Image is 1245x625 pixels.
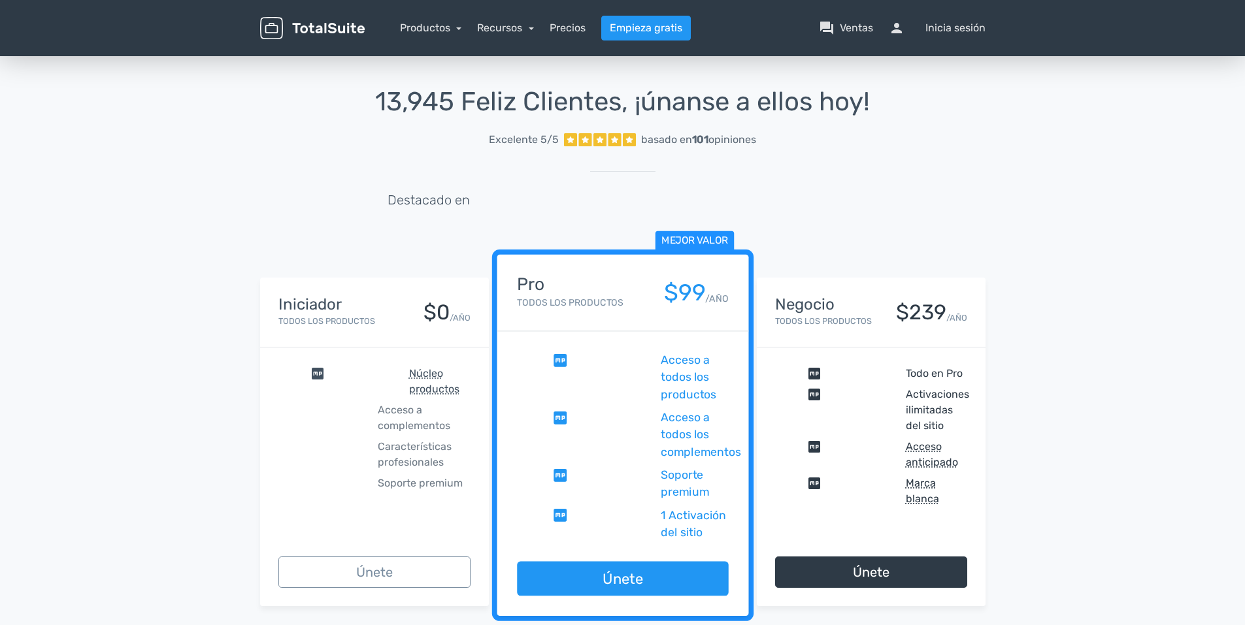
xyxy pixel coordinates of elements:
[517,352,655,404] span: comprobar
[663,280,705,306] div: $99
[661,507,728,541] span: 1 Activación del sitio
[906,387,969,434] span: Activaciones ilimitadas del sitio
[477,22,534,34] a: Recursos
[517,507,655,541] span: comprobar
[450,312,471,324] small: /AÑO
[550,20,586,36] a: Precios
[517,409,655,461] span: comprobar
[409,366,471,397] abbr: Núcleo productos
[775,316,872,326] small: Todos los productos
[517,467,655,502] span: comprobar
[661,409,740,461] span: Acceso a todos los complementos
[260,88,986,116] h1: 13,945 Feliz Clientes, ¡únanse a ellos hoy!
[278,316,375,326] small: Todos los productos
[775,366,901,381] span: comprobar
[278,556,471,588] a: Únete
[819,20,873,36] a: question_answerVentas
[775,296,872,313] h4: Negocio
[906,439,967,470] abbr: Acceso anticipado
[517,275,623,294] h4: Pro
[692,133,708,146] strong: 101
[661,352,728,404] span: Acceso a todos los productos
[260,17,365,40] img: TotalSuite para WordPress
[378,439,471,470] span: Características profesionales
[278,402,373,434] span: cerrar
[775,475,901,507] span: comprobar
[906,475,967,507] abbr: Marca blanca
[388,193,470,207] h5: Destacado en
[896,301,946,324] div: $239
[840,20,873,36] font: Ventas
[278,296,375,313] h4: Iniciador
[906,366,963,381] span: Todo en Pro
[946,312,967,324] small: /AÑO
[489,132,559,148] span: Excelente 5/5
[278,439,373,470] span: cerrar
[601,16,691,40] a: Empieza gratis
[705,292,728,306] small: /AÑO
[260,127,986,153] a: Excelente 5/5 basado en101opiniones
[378,402,471,434] span: Acceso a complementos
[889,20,986,36] a: personaInicia sesión
[925,20,986,36] font: Inicia sesión
[655,231,734,251] span: Mejor valor
[423,301,450,324] div: $0
[278,366,404,397] span: comprobar
[661,467,728,502] span: Soporte premium
[775,387,901,434] span: comprobar
[278,475,373,491] span: cerrar
[889,20,920,36] span: persona
[775,556,967,588] a: Únete
[819,20,835,36] span: question_answer
[775,439,901,470] span: comprobar
[641,132,756,148] div: basado en opiniones
[517,297,623,308] small: Todos los productos
[517,562,728,596] a: Únete
[378,475,463,491] span: Soporte premium
[400,22,462,34] a: Productos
